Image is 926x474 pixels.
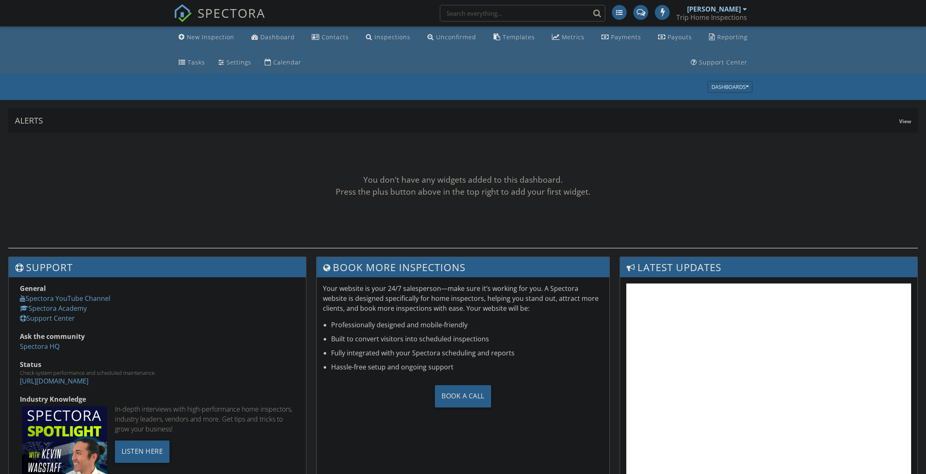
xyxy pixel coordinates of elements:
div: Status [20,360,295,369]
a: Spectora Academy [20,304,87,313]
a: Support Center [687,55,751,70]
div: In-depth interviews with high-performance home inspectors, industry leaders, vendors and more. Ge... [115,404,295,434]
div: [PERSON_NAME] [687,5,741,13]
a: New Inspection [175,30,238,45]
a: Tasks [175,55,208,70]
p: Your website is your 24/7 salesperson—make sure it’s working for you. A Spectora website is desig... [323,283,603,313]
a: Reporting [706,30,751,45]
div: Trip Home Inspections [676,13,747,21]
a: [URL][DOMAIN_NAME] [20,376,88,386]
li: Built to convert visitors into scheduled inspections [331,334,603,344]
a: SPECTORA [174,11,265,29]
a: Calendar [261,55,305,70]
a: Unconfirmed [424,30,480,45]
div: Metrics [562,33,585,41]
div: You don't have any widgets added to this dashboard. [8,174,918,186]
img: The Best Home Inspection Software - Spectora [174,4,192,22]
a: Listen Here [115,446,170,455]
div: Inspections [375,33,410,41]
button: Dashboards [708,81,752,93]
div: Contacts [322,33,349,41]
a: Book a Call [323,379,603,414]
span: View [899,118,911,125]
a: Spectora YouTube Channel [20,294,110,303]
div: Book a Call [435,385,491,407]
li: Fully integrated with your Spectora scheduling and reports [331,348,603,358]
li: Hassle-free setup and ongoing support [331,362,603,372]
div: Payments [611,33,641,41]
a: Inspections [363,30,414,45]
div: Check system performance and scheduled maintenance. [20,369,295,376]
div: Ask the community [20,331,295,341]
a: Payments [598,30,644,45]
h3: Latest Updates [620,257,917,277]
div: Templates [503,33,535,41]
div: Calendar [273,58,301,66]
div: Payouts [668,33,692,41]
div: Alerts [15,115,899,126]
input: Search everything... [440,5,605,21]
div: Reporting [717,33,747,41]
a: Contacts [308,30,352,45]
h3: Book More Inspections [317,257,609,277]
a: Settings [215,55,255,70]
a: Spectora HQ [20,342,60,351]
h3: Support [9,257,306,277]
div: Unconfirmed [436,33,476,41]
div: Dashboards [711,84,749,90]
a: Metrics [549,30,588,45]
a: Payouts [655,30,695,45]
a: Support Center [20,314,75,323]
div: Industry Knowledge [20,394,295,404]
strong: General [20,284,46,293]
div: Dashboard [260,33,295,41]
div: New Inspection [187,33,234,41]
li: Professionally designed and mobile-friendly [331,320,603,330]
div: Settings [227,58,251,66]
div: Tasks [188,58,205,66]
span: SPECTORA [198,4,265,21]
div: Support Center [699,58,747,66]
div: Listen Here [115,441,170,463]
div: Press the plus button above in the top right to add your first widget. [8,186,918,198]
a: Dashboard [248,30,298,45]
a: Templates [490,30,538,45]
